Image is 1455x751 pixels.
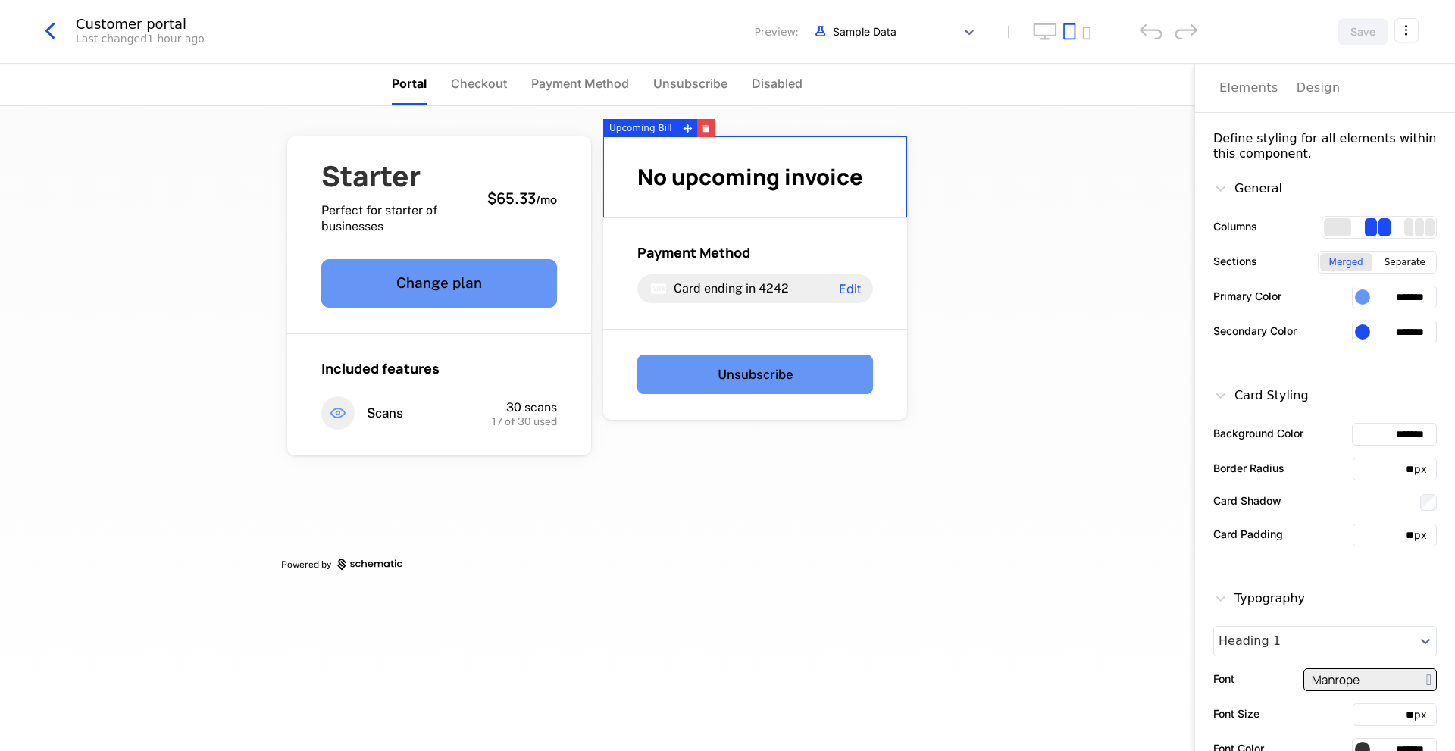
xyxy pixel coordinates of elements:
[492,416,557,427] span: 17 of 30 used
[1213,526,1283,542] label: Card Padding
[649,280,668,298] i: visa
[637,243,750,261] span: Payment Method
[1414,527,1436,543] div: px
[321,259,557,308] button: Change plan
[1213,180,1282,198] div: General
[637,161,863,192] span: No upcoming invoice
[1175,23,1197,39] div: redo
[1219,79,1278,97] div: Elements
[1324,218,1351,236] div: 1 columns
[367,405,403,422] span: Scans
[1404,218,1435,236] div: 3 columns
[1338,18,1388,45] button: Save
[1213,671,1234,687] label: Font
[1414,462,1436,477] div: px
[1375,253,1435,271] div: Separate
[76,17,205,31] div: Customer portal
[1213,218,1257,234] label: Columns
[536,192,557,208] sub: / mo
[487,188,536,208] span: $65.33
[281,559,331,571] span: Powered by
[506,400,557,415] span: 30 scans
[603,119,678,137] div: Upcoming Bill
[392,74,427,92] span: Portal
[281,559,913,571] a: Powered by
[752,74,803,92] span: Disabled
[674,281,756,296] span: Card ending in
[1213,131,1437,161] div: Define styling for all elements within this component.
[1414,707,1436,722] div: px
[637,355,873,394] button: Unsubscribe
[1033,23,1057,40] button: desktop
[1213,425,1303,441] label: Background Color
[1297,79,1341,97] div: Design
[1213,253,1257,269] label: Sections
[1213,706,1259,721] label: Font Size
[1213,323,1297,339] label: Secondary Color
[321,396,355,430] i: eye
[76,31,205,46] div: Last changed 1 hour ago
[1219,64,1431,112] div: Choose Sub Page
[1213,493,1281,508] label: Card Shadow
[1213,386,1309,405] div: Card Styling
[653,74,727,92] span: Unsubscribe
[839,283,861,295] span: Edit
[1320,253,1372,271] div: Merged
[1082,27,1090,40] button: mobile
[1365,218,1391,236] div: 2 columns
[1394,18,1419,42] button: Select action
[1213,460,1284,476] label: Border Radius
[759,281,789,296] span: 4242
[321,202,475,235] span: Perfect for starter of businesses
[321,162,475,190] span: Starter
[321,359,440,377] span: Included features
[451,74,507,92] span: Checkout
[1063,23,1076,40] button: tablet
[1213,590,1305,608] div: Typography
[1140,23,1162,39] div: undo
[755,24,799,39] span: Preview:
[531,74,629,92] span: Payment Method
[1213,288,1281,304] label: Primary Color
